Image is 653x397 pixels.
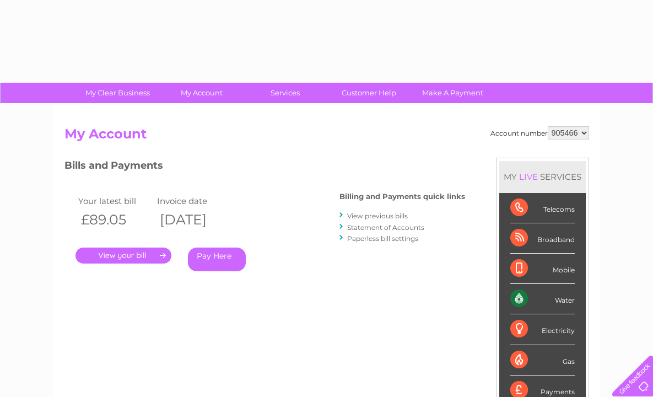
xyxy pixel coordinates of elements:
div: Broadband [510,223,575,254]
td: Invoice date [154,194,234,208]
th: £89.05 [75,208,155,231]
a: Make A Payment [407,83,498,103]
a: My Clear Business [72,83,163,103]
div: Electricity [510,314,575,345]
th: [DATE] [154,208,234,231]
a: Customer Help [323,83,414,103]
td: Your latest bill [75,194,155,208]
a: Statement of Accounts [347,223,424,232]
a: View previous bills [347,212,408,220]
div: MY SERVICES [499,161,586,192]
a: Pay Here [188,248,246,271]
h4: Billing and Payments quick links [339,192,465,201]
a: . [75,248,171,264]
div: Water [510,284,575,314]
a: My Account [156,83,247,103]
a: Services [240,83,331,103]
div: Gas [510,345,575,375]
div: LIVE [517,171,540,182]
a: Paperless bill settings [347,234,418,243]
div: Account number [490,126,589,140]
div: Telecoms [510,193,575,223]
h2: My Account [64,126,589,147]
div: Mobile [510,254,575,284]
h3: Bills and Payments [64,158,465,177]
